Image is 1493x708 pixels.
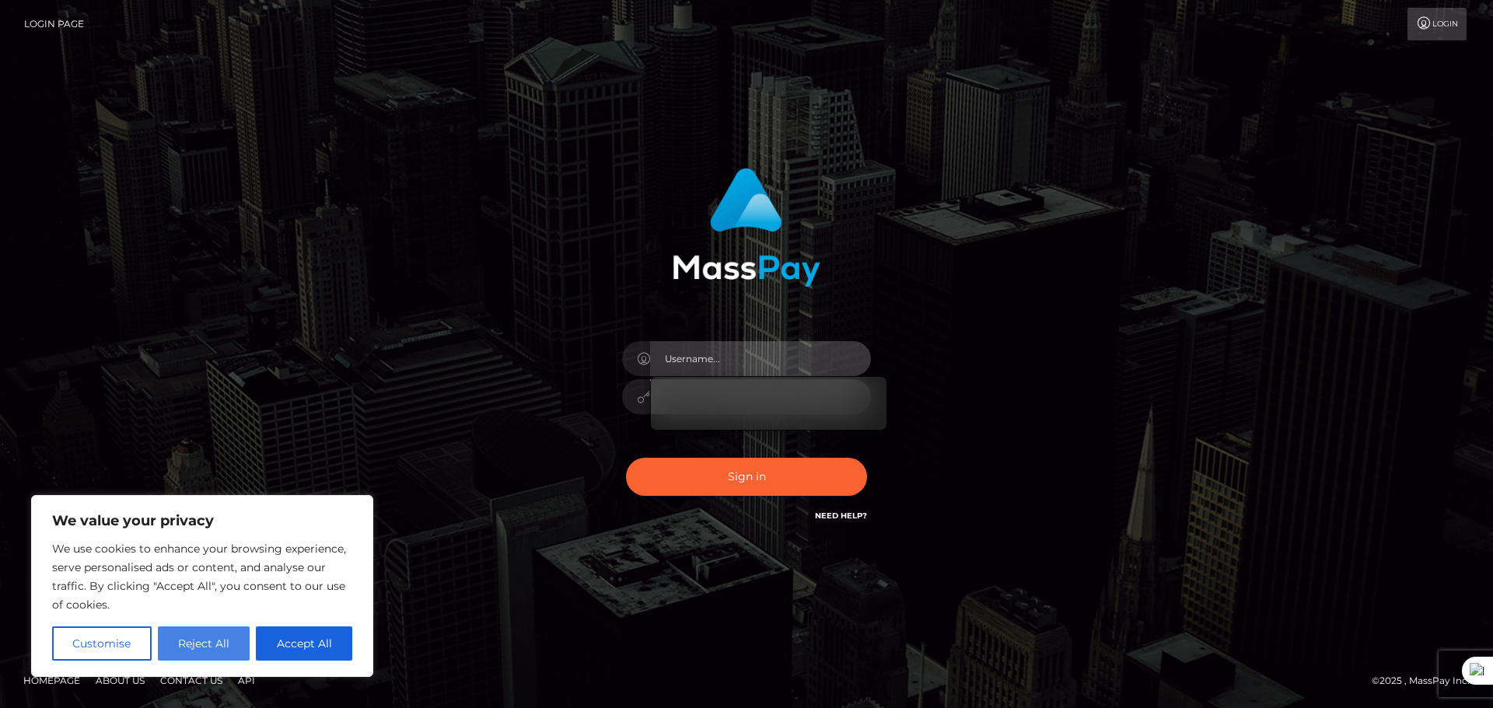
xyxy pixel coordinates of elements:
[52,511,352,530] p: We value your privacy
[1372,672,1481,689] div: © 2025 , MassPay Inc.
[815,511,867,521] a: Need Help?
[158,626,250,661] button: Reject All
[626,458,867,496] button: Sign in
[89,668,151,692] a: About Us
[52,539,352,614] p: We use cookies to enhance your browsing experience, serve personalised ads or content, and analys...
[673,168,820,287] img: MassPay Login
[17,668,86,692] a: Homepage
[650,341,871,376] input: Username...
[256,626,352,661] button: Accept All
[154,668,229,692] a: Contact Us
[232,668,261,692] a: API
[24,8,84,40] a: Login Page
[52,626,152,661] button: Customise
[1407,8,1467,40] a: Login
[31,495,373,677] div: We value your privacy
